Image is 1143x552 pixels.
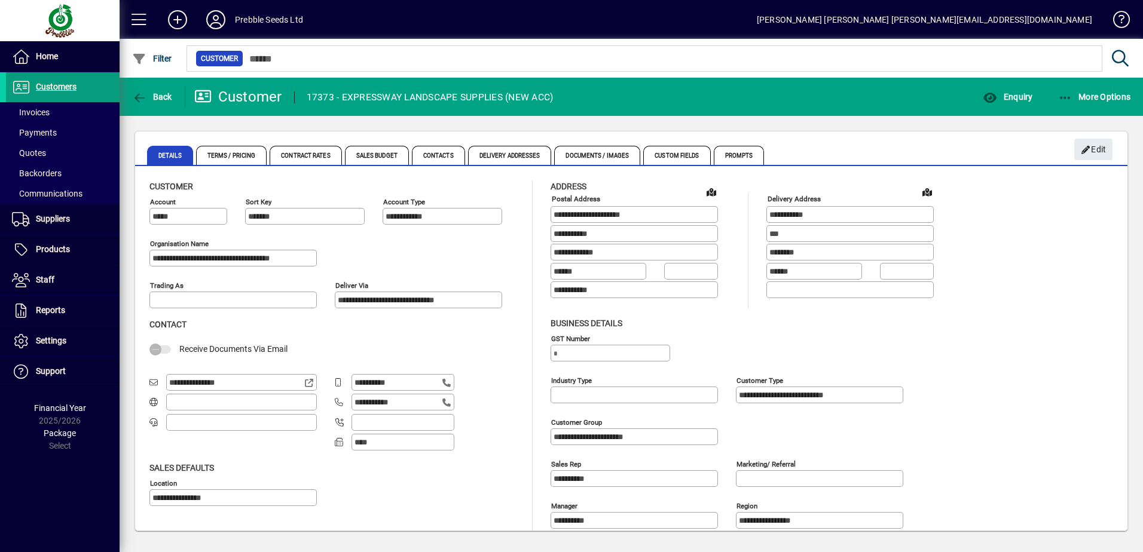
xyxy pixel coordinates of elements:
[383,198,425,206] mat-label: Account Type
[194,87,282,106] div: Customer
[34,403,86,413] span: Financial Year
[36,82,77,91] span: Customers
[345,146,409,165] span: Sales Budget
[36,51,58,61] span: Home
[150,479,177,487] mat-label: Location
[6,122,120,143] a: Payments
[1081,140,1107,160] span: Edit
[736,501,757,510] mat-label: Region
[36,305,65,315] span: Reports
[12,148,46,158] span: Quotes
[468,146,552,165] span: Delivery Addresses
[554,146,640,165] span: Documents / Images
[714,146,765,165] span: Prompts
[1074,139,1113,160] button: Edit
[36,336,66,345] span: Settings
[551,459,581,468] mat-label: Sales rep
[757,10,1092,29] div: [PERSON_NAME] [PERSON_NAME] [PERSON_NAME][EMAIL_ADDRESS][DOMAIN_NAME]
[643,146,710,165] span: Custom Fields
[196,146,267,165] span: Terms / Pricing
[246,198,271,206] mat-label: Sort key
[270,146,341,165] span: Contract Rates
[6,204,120,234] a: Suppliers
[412,146,465,165] span: Contacts
[551,376,592,384] mat-label: Industry type
[983,92,1032,102] span: Enquiry
[6,102,120,122] a: Invoices
[12,168,62,178] span: Backorders
[6,296,120,326] a: Reports
[551,318,622,328] span: Business details
[147,146,193,165] span: Details
[158,9,197,30] button: Add
[150,281,184,290] mat-label: Trading as
[36,275,54,284] span: Staff
[12,189,82,198] span: Communications
[197,9,235,30] button: Profile
[149,182,193,191] span: Customer
[1058,92,1131,102] span: More Options
[36,214,70,223] span: Suppliers
[6,143,120,163] a: Quotes
[132,54,172,63] span: Filter
[551,182,586,191] span: Address
[129,48,175,69] button: Filter
[736,459,796,468] mat-label: Marketing/ Referral
[6,357,120,387] a: Support
[129,86,175,108] button: Back
[132,92,172,102] span: Back
[6,235,120,265] a: Products
[551,334,590,342] mat-label: GST Number
[149,463,214,473] span: Sales defaults
[6,265,120,295] a: Staff
[1055,86,1134,108] button: More Options
[335,281,368,290] mat-label: Deliver via
[36,366,66,376] span: Support
[551,501,577,510] mat-label: Manager
[736,376,783,384] mat-label: Customer type
[6,42,120,72] a: Home
[702,182,721,201] a: View on map
[201,53,238,65] span: Customer
[149,320,187,329] span: Contact
[179,344,288,354] span: Receive Documents Via Email
[150,240,209,248] mat-label: Organisation name
[6,326,120,356] a: Settings
[980,86,1035,108] button: Enquiry
[120,86,185,108] app-page-header-button: Back
[36,244,70,254] span: Products
[12,128,57,137] span: Payments
[12,108,50,117] span: Invoices
[6,183,120,204] a: Communications
[235,10,303,29] div: Prebble Seeds Ltd
[551,418,602,426] mat-label: Customer group
[44,428,76,438] span: Package
[150,198,176,206] mat-label: Account
[6,163,120,183] a: Backorders
[1104,2,1128,41] a: Knowledge Base
[918,182,937,201] a: View on map
[307,88,554,107] div: 17373 - EXPRESSWAY LANDSCAPE SUPPLIES (NEW ACC)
